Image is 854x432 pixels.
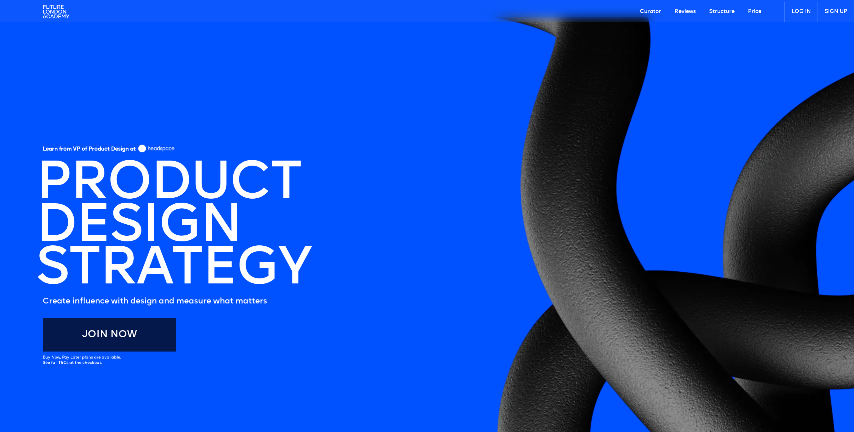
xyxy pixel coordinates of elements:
[668,2,703,22] a: Reviews
[43,318,176,352] a: Join Now
[785,2,818,22] a: LOG IN
[703,2,741,22] a: Structure
[36,163,311,291] h1: PRODUCT DESIGN STRATEGY
[43,295,311,308] h5: Create influence with design and measure what matters
[741,2,768,22] a: Price
[633,2,668,22] a: Curator
[818,2,854,22] a: SIGN UP
[43,355,121,366] div: Buy Now, Pay Later plans are available. See full T&Cs at the checkout.
[43,146,136,155] h5: Learn from VP of Product Design at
